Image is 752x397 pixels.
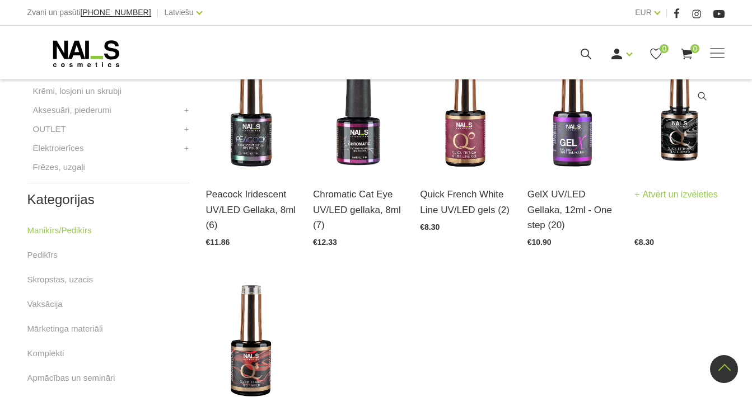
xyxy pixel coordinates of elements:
span: €12.33 [313,238,337,247]
img: Quick French White Line - īpaši izstrādāta pigmentēta baltā gellaka perfektam franču manikīram.* ... [420,49,510,173]
img: Trīs vienā - bāze, tonis, tops (trausliem nagiem vēlams papildus lietot bāzi). Ilgnoturīga un int... [527,49,618,173]
a: Apmācības un semināri [27,371,115,385]
a: Quick French White Line UV/LED gels (2) [420,187,510,217]
img: Chromatic magnētiskā dizaina gellaka ar smalkām, atstarojošām hroma daļiņām. Izteiksmīgs 4D efekt... [313,49,403,173]
a: Frēzes, uzgaļi [33,160,85,174]
a: Atvērt un izvēlēties [634,187,718,202]
a: Aksesuāri, piederumi [33,103,111,117]
span: €8.30 [420,223,440,231]
a: Vaksācija [27,297,63,311]
a: OUTLET [33,122,66,136]
a: Chromatic Cat Eye UV/LED gellaka, 8ml (7) [313,187,403,233]
span: | [157,6,159,20]
a: Mārketinga materiāli [27,322,103,335]
span: 0 [690,44,699,53]
a: Krēmi, losjoni un skrubji [33,84,122,98]
a: Manikīrs/Pedikīrs [27,224,92,237]
a: EUR [635,6,652,19]
span: €8.30 [634,238,654,247]
a: + [184,122,189,136]
a: [PHONE_NUMBER] [81,8,151,17]
a: 0 [649,47,663,61]
a: Latviešu [164,6,193,19]
img: Quick Intensive Black - īpaši pigmentēta melnā gellaka. * Vienmērīgs pārklājums 1 kārtā bez svītr... [634,49,725,173]
a: Elektroierīces [33,141,84,155]
span: €11.86 [206,238,230,247]
span: | [666,6,668,20]
a: + [184,103,189,117]
a: Peacock Iridescent UV/LED Gellaka, 8ml (6) [206,187,296,233]
a: + [184,141,189,155]
a: Skropstas, uzacis [27,273,94,286]
a: 0 [680,47,694,61]
a: Komplekti [27,347,64,360]
img: Hameleona efekta gellakas pārklājums. Intensīvam rezultātam lietot uz melna pamattoņa, tādā veidā... [206,49,296,173]
h2: Kategorijas [27,192,189,207]
span: 0 [660,44,669,53]
a: Pedikīrs [27,248,58,262]
div: Zvani un pasūti [27,6,151,20]
span: €10.90 [527,238,552,247]
a: GelX UV/LED Gellaka, 12ml - One step (20) [527,187,618,233]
